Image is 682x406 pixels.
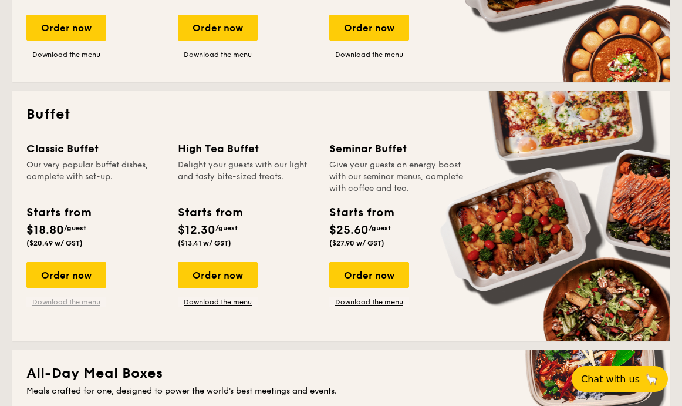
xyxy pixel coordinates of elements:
a: Download the menu [26,50,106,59]
span: /guest [215,224,238,232]
span: ($27.90 w/ GST) [329,239,384,247]
a: Download the menu [178,297,258,307]
div: Starts from [178,204,242,222]
span: Chat with us [581,374,640,385]
a: Download the menu [329,297,409,307]
span: /guest [64,224,86,232]
div: Our very popular buffet dishes, complete with set-up. [26,159,164,194]
div: Meals crafted for one, designed to power the world's best meetings and events. [26,385,656,397]
div: High Tea Buffet [178,140,315,157]
div: Classic Buffet [26,140,164,157]
span: ($20.49 w/ GST) [26,239,83,247]
div: Order now [26,262,106,288]
div: Order now [329,15,409,41]
span: ($13.41 w/ GST) [178,239,231,247]
a: Download the menu [178,50,258,59]
span: $18.80 [26,223,64,237]
div: Seminar Buffet [329,140,467,157]
span: /guest [369,224,391,232]
div: Delight your guests with our light and tasty bite-sized treats. [178,159,315,194]
a: Download the menu [26,297,106,307]
span: $12.30 [178,223,215,237]
h2: All-Day Meal Boxes [26,364,656,383]
div: Order now [26,15,106,41]
button: Chat with us🦙 [572,366,668,392]
span: $25.60 [329,223,369,237]
div: Starts from [329,204,393,222]
a: Download the menu [329,50,409,59]
span: 🦙 [644,373,659,386]
div: Starts from [26,204,90,222]
div: Order now [178,262,258,288]
div: Order now [329,262,409,288]
h2: Buffet [26,105,656,124]
div: Give your guests an energy boost with our seminar menus, complete with coffee and tea. [329,159,467,194]
div: Order now [178,15,258,41]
